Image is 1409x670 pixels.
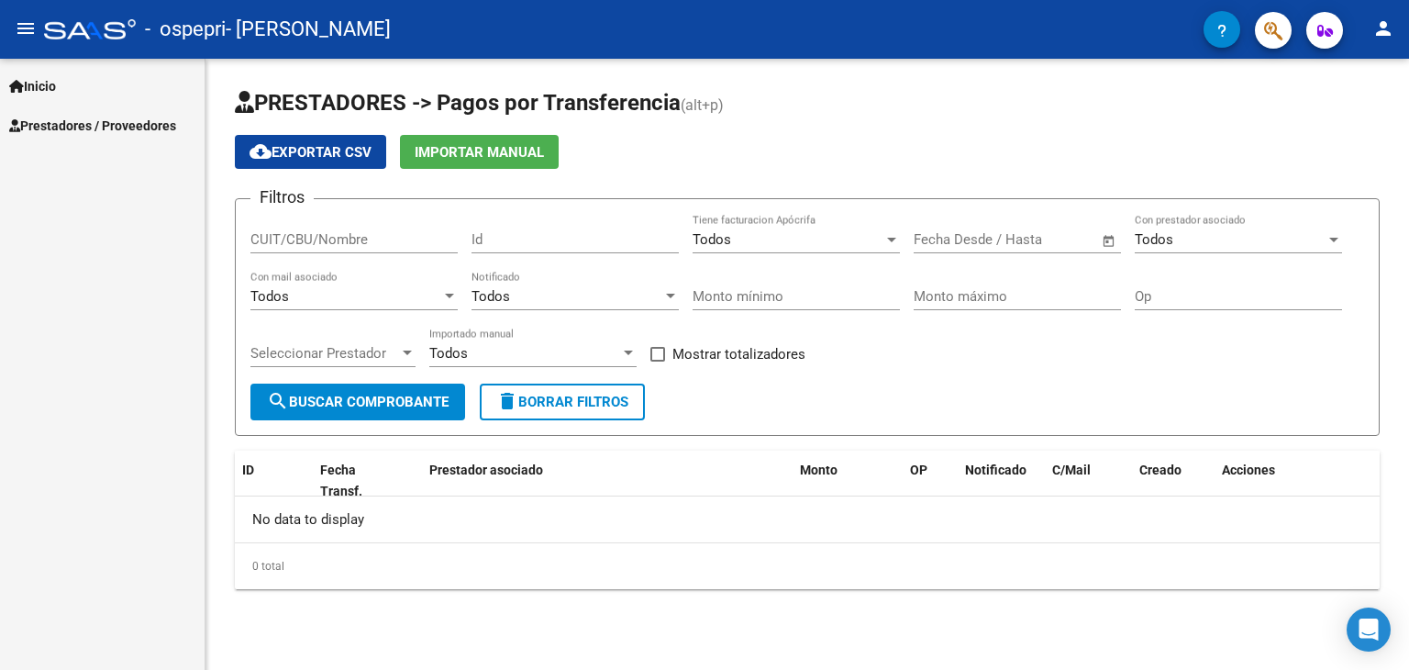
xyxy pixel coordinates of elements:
[1045,451,1132,511] datatable-header-cell: C/Mail
[1052,463,1091,477] span: C/Mail
[250,144,372,161] span: Exportar CSV
[1222,463,1275,477] span: Acciones
[250,384,465,420] button: Buscar Comprobante
[800,463,838,477] span: Monto
[267,390,289,412] mat-icon: search
[496,390,518,412] mat-icon: delete
[965,463,1026,477] span: Notificado
[250,140,272,162] mat-icon: cloud_download
[672,343,805,365] span: Mostrar totalizadores
[9,116,176,136] span: Prestadores / Proveedores
[681,96,724,114] span: (alt+p)
[145,9,226,50] span: - ospepri
[235,90,681,116] span: PRESTADORES -> Pagos por Transferencia
[472,288,510,305] span: Todos
[235,497,1380,542] div: No data to display
[429,345,468,362] span: Todos
[250,184,314,210] h3: Filtros
[1132,451,1215,511] datatable-header-cell: Creado
[9,76,56,96] span: Inicio
[1004,231,1093,248] input: Fecha fin
[958,451,1045,511] datatable-header-cell: Notificado
[15,17,37,39] mat-icon: menu
[242,463,254,477] span: ID
[1135,231,1173,248] span: Todos
[320,463,362,498] span: Fecha Transf.
[1099,230,1120,251] button: Open calendar
[235,451,313,511] datatable-header-cell: ID
[267,394,449,410] span: Buscar Comprobante
[415,144,544,161] span: Importar Manual
[400,135,559,169] button: Importar Manual
[250,345,399,362] span: Seleccionar Prestador
[1139,463,1182,477] span: Creado
[480,384,645,420] button: Borrar Filtros
[422,451,793,511] datatable-header-cell: Prestador asociado
[914,231,988,248] input: Fecha inicio
[903,451,958,511] datatable-header-cell: OP
[693,231,731,248] span: Todos
[1347,608,1391,652] div: Open Intercom Messenger
[1215,451,1380,511] datatable-header-cell: Acciones
[235,135,386,169] button: Exportar CSV
[429,463,543,477] span: Prestador asociado
[910,463,927,477] span: OP
[226,9,391,50] span: - [PERSON_NAME]
[313,451,395,511] datatable-header-cell: Fecha Transf.
[1372,17,1394,39] mat-icon: person
[235,543,1380,589] div: 0 total
[793,451,903,511] datatable-header-cell: Monto
[496,394,628,410] span: Borrar Filtros
[250,288,289,305] span: Todos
